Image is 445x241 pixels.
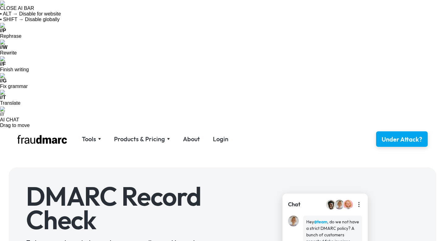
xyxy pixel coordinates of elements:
div: Products & Pricing [114,135,165,143]
div: Tools [82,135,101,143]
h1: DMARC Record Check [26,185,214,231]
div: Products & Pricing [114,135,170,143]
a: Under Attack? [376,131,428,147]
strong: @team [314,219,327,225]
div: Under Attack? [382,135,422,144]
a: About [183,135,200,143]
a: Login [213,135,228,143]
div: Chat [288,200,300,208]
div: Tools [82,135,96,143]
